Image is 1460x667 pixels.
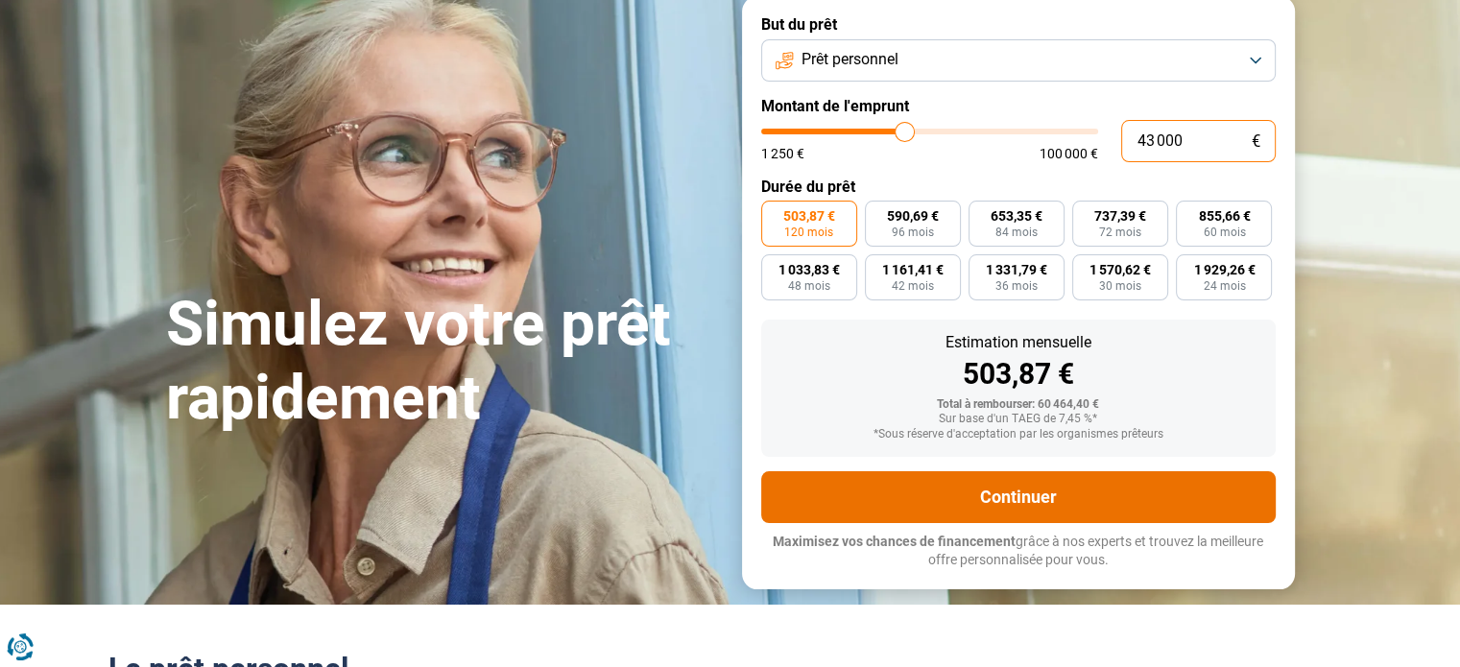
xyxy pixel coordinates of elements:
[1203,280,1245,292] span: 24 mois
[1193,263,1255,276] span: 1 929,26 €
[777,360,1260,389] div: 503,87 €
[882,263,944,276] span: 1 161,41 €
[777,398,1260,412] div: Total à rembourser: 60 464,40 €
[892,280,934,292] span: 42 mois
[778,263,840,276] span: 1 033,83 €
[166,288,719,436] h1: Simulez votre prêt rapidement
[1252,133,1260,150] span: €
[1089,263,1151,276] span: 1 570,62 €
[761,471,1276,523] button: Continuer
[892,226,934,238] span: 96 mois
[1198,209,1250,223] span: 855,66 €
[761,147,804,160] span: 1 250 €
[1203,226,1245,238] span: 60 mois
[995,226,1038,238] span: 84 mois
[1099,280,1141,292] span: 30 mois
[1094,209,1146,223] span: 737,39 €
[802,49,898,70] span: Prêt personnel
[986,263,1047,276] span: 1 331,79 €
[783,209,835,223] span: 503,87 €
[995,280,1038,292] span: 36 mois
[761,39,1276,82] button: Prêt personnel
[761,15,1276,34] label: But du prêt
[773,534,1016,549] span: Maximisez vos chances de financement
[777,428,1260,441] div: *Sous réserve d'acceptation par les organismes prêteurs
[761,533,1276,570] p: grâce à nos experts et trouvez la meilleure offre personnalisée pour vous.
[777,413,1260,426] div: Sur base d'un TAEG de 7,45 %*
[788,280,830,292] span: 48 mois
[761,178,1276,196] label: Durée du prêt
[784,226,833,238] span: 120 mois
[761,97,1276,115] label: Montant de l'emprunt
[1040,147,1098,160] span: 100 000 €
[777,335,1260,350] div: Estimation mensuelle
[887,209,939,223] span: 590,69 €
[1099,226,1141,238] span: 72 mois
[991,209,1042,223] span: 653,35 €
